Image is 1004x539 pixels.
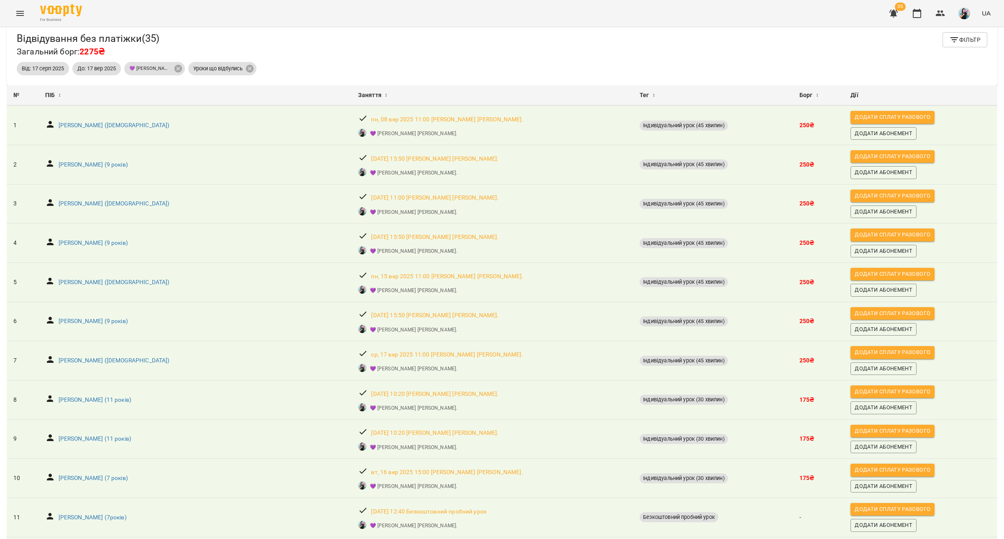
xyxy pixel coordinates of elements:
td: 9 [7,419,38,459]
button: Додати сплату разового [850,150,935,163]
p: - [799,513,837,522]
div: № [13,90,32,100]
button: Додати сплату разового [850,268,935,280]
b: 175 ₴ [799,435,814,442]
img: 💜 Челомбітько Варвара Олександр. [358,168,366,176]
button: Додати Абонемент [850,127,917,140]
a: [PERSON_NAME] (9 років) [59,317,128,326]
p: [PERSON_NAME] (9 років) [59,161,128,169]
b: 250 ₴ [799,161,814,168]
span: 35 [895,3,906,11]
p: 💜 [PERSON_NAME] [PERSON_NAME]. [370,483,457,490]
button: Додати сплату разового [850,346,935,359]
a: 💜 [PERSON_NAME] [PERSON_NAME]. [370,287,457,294]
button: Додати сплату разового [850,190,935,202]
span: Додати Абонемент [855,325,912,334]
span: Додати сплату разового [855,348,930,357]
span: Додати Абонемент [855,129,912,138]
span: Додати Абонемент [855,403,912,412]
button: Додати сплату разового [850,385,935,398]
div: Уроки що відбулись [188,62,256,75]
img: 💜 Челомбітько Варвара Олександр. [358,403,366,411]
button: Додати сплату разового [850,425,935,437]
p: [PERSON_NAME] (11 років) [59,396,132,404]
b: 250 ₴ [799,122,814,128]
button: Додати Абонемент [850,441,917,453]
button: Menu [10,3,30,23]
span: Індивідуальний урок (45 хвилин) [640,122,728,129]
span: Додати сплату разового [855,387,930,396]
h5: Відвідування без платіжки ( 35 ) [17,32,159,45]
a: [PERSON_NAME] (11 років) [59,435,132,443]
span: Індивідуальний урок (30 хвилин) [640,435,728,443]
span: Тег [640,90,649,100]
a: [DATE] 15:50 [PERSON_NAME] [PERSON_NAME]. [371,155,499,163]
td: 7 [7,341,38,380]
button: Додати Абонемент [850,362,917,375]
b: 250 ₴ [799,318,814,324]
span: Додати сплату разового [855,113,930,122]
a: 💜 [PERSON_NAME] [PERSON_NAME]. [370,365,457,372]
span: Додати сплату разового [855,230,930,239]
button: Додати Абонемент [850,480,917,493]
a: [DATE] 12:40 Безкоштовний пробний урок [371,508,487,516]
h6: Загальний борг: [17,45,159,58]
a: 💜 [PERSON_NAME] [PERSON_NAME]. [370,326,457,334]
button: Додати сплату разового [850,464,935,476]
div: Дії [850,90,991,100]
a: [PERSON_NAME] ([DEMOGRAPHIC_DATA]) [59,278,170,287]
a: 💜 [PERSON_NAME] [PERSON_NAME]. [370,130,457,137]
p: ср, 17 вер 2025 11:00 [PERSON_NAME] [PERSON_NAME]. [371,351,523,359]
img: Voopty Logo [40,4,82,16]
td: 3 [7,184,38,223]
a: [PERSON_NAME] (7років) [59,513,127,522]
a: пн, 15 вер 2025 11:00 [PERSON_NAME] [PERSON_NAME]. [371,272,523,281]
a: [PERSON_NAME] ([DEMOGRAPHIC_DATA]) [59,357,170,365]
p: 💜 [PERSON_NAME] [PERSON_NAME]. [129,65,171,72]
p: [PERSON_NAME] ([DEMOGRAPHIC_DATA]) [59,200,170,208]
td: 2 [7,145,38,185]
img: 💜 Челомбітько Варвара Олександр. [358,481,366,490]
span: Індивідуальний урок (45 хвилин) [640,161,728,168]
p: [DATE] 15:50 [PERSON_NAME] [PERSON_NAME]. [371,233,499,241]
span: Додати Абонемент [855,207,912,216]
b: 175 ₴ [799,475,814,481]
span: Індивідуальний урок (45 хвилин) [640,318,728,325]
span: Додати сплату разового [855,505,930,514]
img: 💜 Челомбітько Варвара Олександр. [358,325,366,333]
button: Додати сплату разового [850,228,935,241]
a: [PERSON_NAME] (9 років) [59,239,128,247]
td: 8 [7,380,38,420]
a: [DATE] 10:20 [PERSON_NAME] [PERSON_NAME]. [371,429,499,437]
a: 💜 [PERSON_NAME] [PERSON_NAME]. [370,444,457,451]
span: 2275₴ [79,47,105,56]
p: 💜 [PERSON_NAME] [PERSON_NAME]. [370,522,457,529]
a: 💜 [PERSON_NAME] [PERSON_NAME]. [370,169,457,177]
a: 💜 [PERSON_NAME] [PERSON_NAME]. [370,208,457,216]
a: [PERSON_NAME] (7 років) [59,474,128,483]
p: вт, 16 вер 2025 15:00 [PERSON_NAME] [PERSON_NAME]. [371,468,523,477]
td: 6 [7,302,38,341]
img: 💜 Челомбітько Варвара Олександр. [358,442,366,451]
a: пн, 08 вер 2025 11:00 [PERSON_NAME] [PERSON_NAME]. [371,116,523,124]
span: Додати Абонемент [855,246,912,256]
span: ↕ [58,90,61,100]
span: Індивідуальний урок (30 хвилин) [640,475,728,482]
span: Фільтр [949,35,981,45]
button: Додати Абонемент [850,245,917,257]
td: 10 [7,459,38,498]
a: [PERSON_NAME] ([DEMOGRAPHIC_DATA]) [59,121,170,130]
span: Додати сплату разового [855,426,930,436]
span: Від: 17 серп 2025 [17,65,69,72]
b: 250 ₴ [799,279,814,285]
